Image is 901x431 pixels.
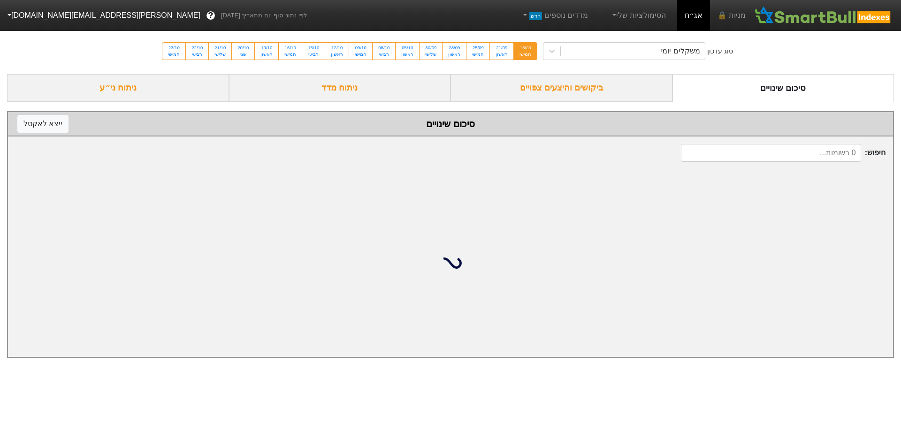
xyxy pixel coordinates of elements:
[168,45,180,51] div: 23/10
[448,45,460,51] div: 28/09
[214,51,226,58] div: שלישי
[378,45,389,51] div: 08/10
[425,51,436,58] div: שלישי
[496,51,508,58] div: ראשון
[517,6,592,25] a: מדדים נוספיםחדש
[401,45,413,51] div: 05/10
[401,51,413,58] div: ראשון
[331,45,343,51] div: 12/10
[707,46,733,56] div: סוג עדכון
[450,74,672,102] div: ביקושים והיצעים צפויים
[17,117,884,131] div: סיכום שינויים
[260,51,273,58] div: ראשון
[17,115,69,133] button: ייצא לאקסל
[331,51,343,58] div: ראשון
[672,74,894,102] div: סיכום שינויים
[237,51,249,58] div: שני
[472,45,484,51] div: 25/09
[355,45,367,51] div: 09/10
[529,12,542,20] span: חדש
[378,51,389,58] div: רביעי
[229,74,451,102] div: ניתוח מדד
[208,9,213,22] span: ?
[681,144,861,162] input: 0 רשומות...
[355,51,367,58] div: חמישי
[681,144,886,162] span: חיפוש :
[425,45,436,51] div: 30/09
[448,51,460,58] div: ראשון
[439,252,462,274] img: loading...
[496,45,508,51] div: 21/09
[7,74,229,102] div: ניתוח ני״ע
[607,6,670,25] a: הסימולציות שלי
[191,45,203,51] div: 22/10
[237,45,249,51] div: 20/10
[519,45,531,51] div: 18/09
[284,51,296,58] div: חמישי
[284,45,296,51] div: 16/10
[308,45,319,51] div: 15/10
[214,45,226,51] div: 21/10
[191,51,203,58] div: רביעי
[519,51,531,58] div: חמישי
[660,45,700,57] div: משקלים יומי
[472,51,484,58] div: חמישי
[260,45,273,51] div: 19/10
[308,51,319,58] div: רביעי
[168,51,180,58] div: חמישי
[221,11,307,20] span: לפי נתוני סוף יום מתאריך [DATE]
[753,6,893,25] img: SmartBull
